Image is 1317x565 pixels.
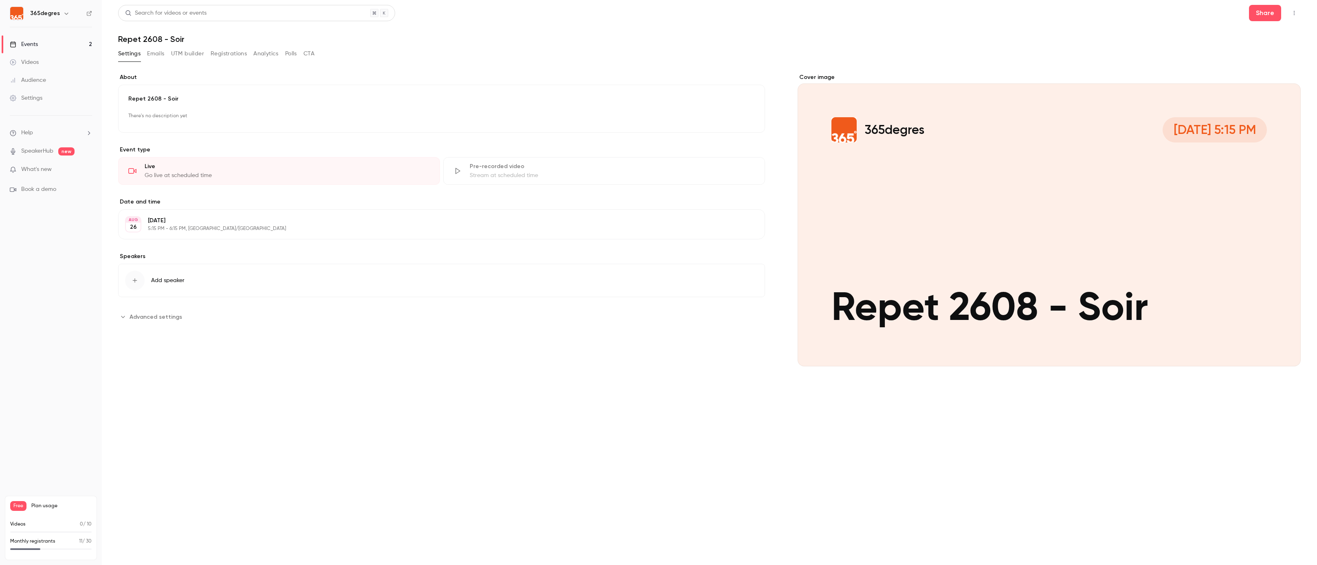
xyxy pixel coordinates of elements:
button: Share [1249,5,1281,21]
p: Repet 2608 - Soir [128,95,755,103]
button: Advanced settings [118,310,187,323]
span: new [58,147,75,155]
p: Event type [118,146,765,154]
button: Settings [118,47,141,60]
a: SpeakerHub [21,147,53,155]
div: Settings [10,94,42,102]
label: Speakers [118,252,765,261]
span: What's new [21,165,52,174]
label: About [118,73,765,81]
div: LiveGo live at scheduled time [118,157,440,185]
div: Live [145,162,430,171]
div: AUG [126,217,141,223]
img: 365degres [10,7,23,20]
label: Cover image [798,73,1301,81]
button: Polls [285,47,297,60]
button: Emails [147,47,164,60]
p: [DATE] [148,217,722,225]
span: Help [21,129,33,137]
p: 5:15 PM - 6:15 PM, [GEOGRAPHIC_DATA]/[GEOGRAPHIC_DATA] [148,226,722,232]
div: Audience [10,76,46,84]
p: There's no description yet [128,109,755,123]
button: UTM builder [171,47,204,60]
div: Pre-recorded videoStream at scheduled time [443,157,765,185]
div: Stream at scheduled time [470,171,755,180]
span: Plan usage [31,503,92,509]
h1: Repet 2608 - Soir [118,34,1301,44]
div: Events [10,40,38,48]
section: Advanced settings [118,310,765,323]
span: Book a demo [21,185,56,194]
button: Analytics [253,47,279,60]
h6: 365degres [30,9,60,18]
p: / 10 [80,521,92,528]
div: Go live at scheduled time [145,171,430,180]
button: Add speaker [118,264,765,297]
div: Pre-recorded video [470,162,755,171]
p: Videos [10,521,26,528]
section: Cover image [798,73,1301,366]
button: Registrations [211,47,247,60]
div: Videos [10,58,39,66]
label: Date and time [118,198,765,206]
li: help-dropdown-opener [10,129,92,137]
span: 11 [79,539,82,544]
button: CTA [303,47,314,60]
span: 0 [80,522,83,527]
p: Monthly registrants [10,538,55,545]
span: Advanced settings [130,313,182,321]
p: / 30 [79,538,92,545]
span: Free [10,501,26,511]
span: Add speaker [151,276,185,285]
div: Search for videos or events [125,9,207,18]
p: 26 [130,223,137,231]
